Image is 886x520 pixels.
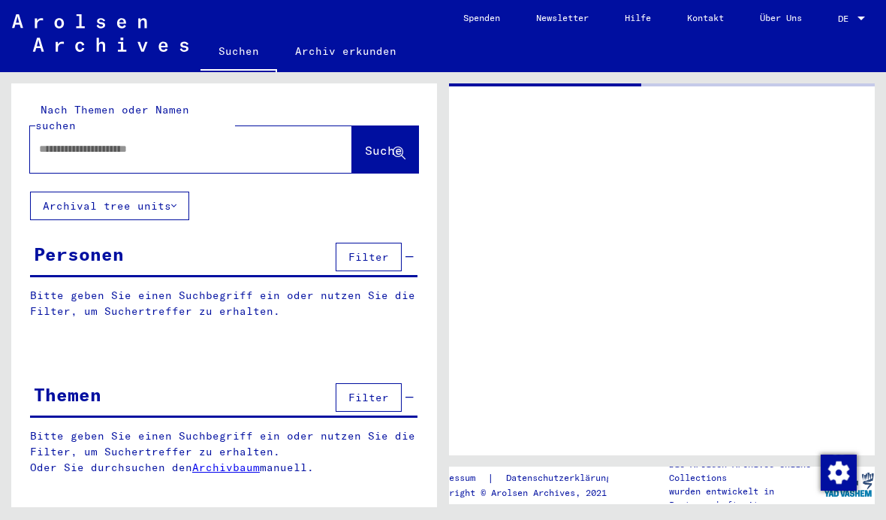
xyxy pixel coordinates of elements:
p: Bitte geben Sie einen Suchbegriff ein oder nutzen Sie die Filter, um Suchertreffer zu erhalten. [30,288,417,319]
span: Filter [348,250,389,264]
span: Filter [348,391,389,404]
a: Impressum [428,470,487,486]
a: Archivbaum [192,461,260,474]
p: Bitte geben Sie einen Suchbegriff ein oder nutzen Sie die Filter, um Suchertreffer zu erhalten. O... [30,428,418,476]
a: Suchen [200,33,277,72]
a: Datenschutzerklärung [494,470,629,486]
span: Suche [365,143,402,158]
a: Archiv erkunden [277,33,414,69]
mat-label: Nach Themen oder Namen suchen [35,103,189,132]
div: Zustimmung ändern [820,454,856,490]
button: Suche [352,126,418,173]
button: Archival tree units [30,192,189,220]
p: Copyright © Arolsen Archives, 2021 [428,486,629,500]
button: Filter [336,383,402,412]
p: wurden entwickelt in Partnerschaft mit [669,485,821,512]
img: Arolsen_neg.svg [12,14,188,52]
span: DE [838,14,854,24]
div: Themen [34,381,101,408]
div: Personen [34,240,124,268]
button: Filter [336,243,402,271]
p: Die Arolsen Archives Online-Collections [669,458,821,485]
div: | [428,470,629,486]
img: Zustimmung ändern [821,455,857,491]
